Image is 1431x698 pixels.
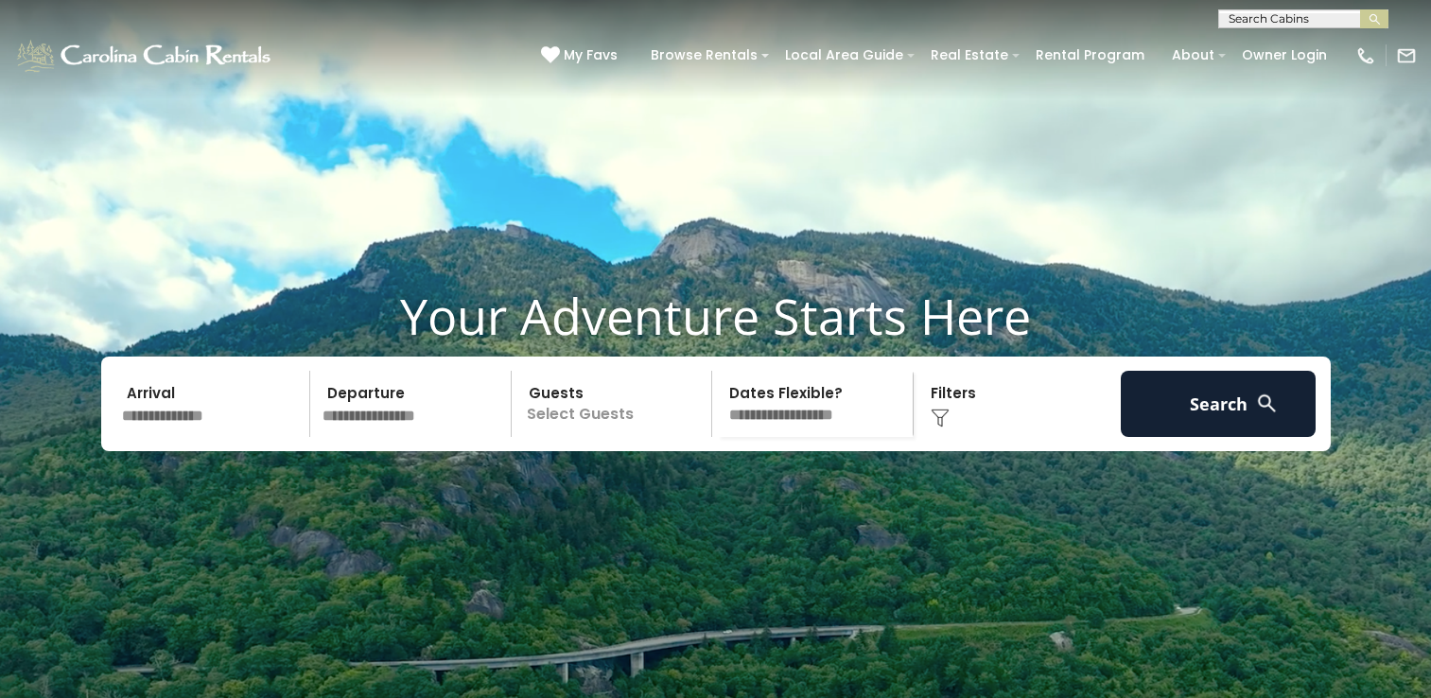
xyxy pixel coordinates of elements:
img: mail-regular-white.png [1396,45,1417,66]
a: About [1162,41,1224,70]
img: filter--v1.png [931,409,950,428]
img: search-regular-white.png [1255,392,1279,415]
button: Search [1121,371,1317,437]
a: Rental Program [1026,41,1154,70]
a: Real Estate [921,41,1018,70]
img: phone-regular-white.png [1355,45,1376,66]
a: Browse Rentals [641,41,767,70]
a: Local Area Guide [776,41,913,70]
span: My Favs [564,45,618,65]
a: My Favs [541,45,622,66]
img: White-1-1-2.png [14,37,276,75]
p: Select Guests [517,371,712,437]
h1: Your Adventure Starts Here [14,287,1417,345]
a: Owner Login [1232,41,1336,70]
